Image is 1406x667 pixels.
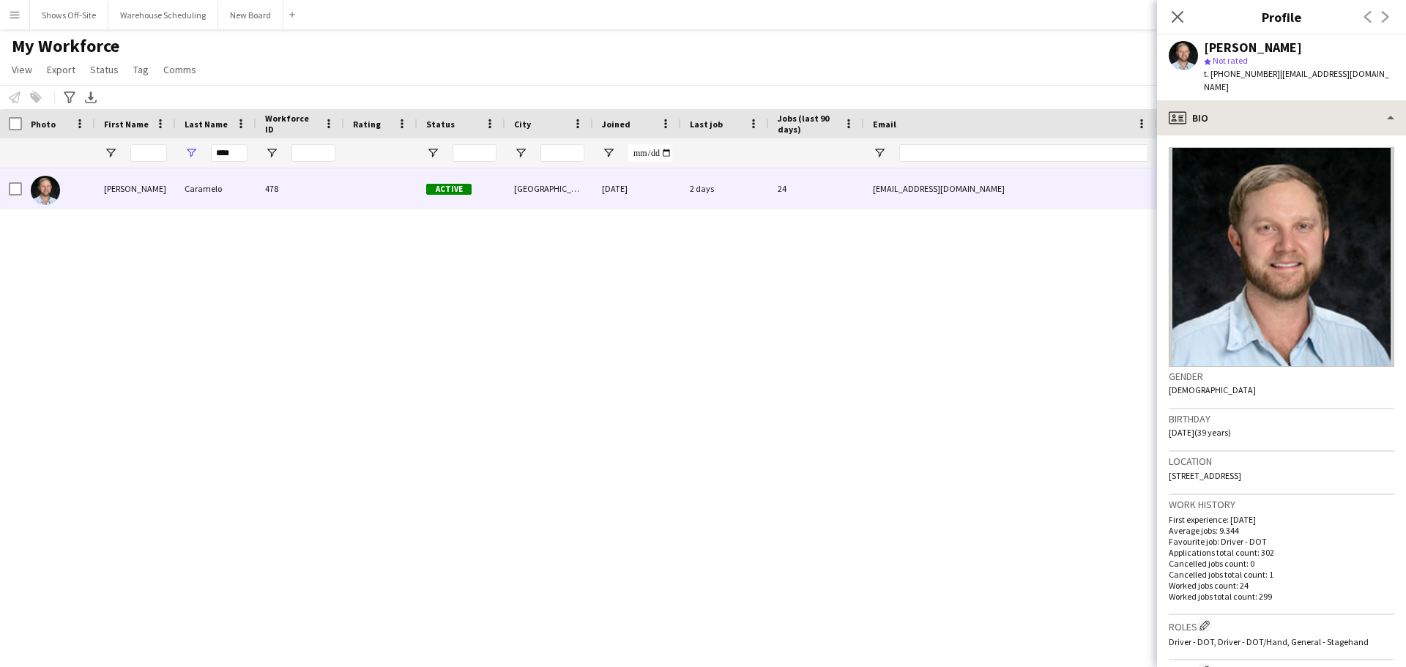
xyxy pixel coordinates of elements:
button: Open Filter Menu [185,146,198,160]
span: View [12,63,32,76]
div: 478 [256,168,344,209]
button: New Board [218,1,283,29]
span: Comms [163,63,196,76]
h3: Profile [1157,7,1406,26]
h3: Birthday [1169,412,1394,425]
input: City Filter Input [540,144,584,162]
p: Applications total count: 302 [1169,547,1394,558]
img: Kirby Caramelo [31,176,60,205]
div: 2 days [681,168,769,209]
h3: Gender [1169,370,1394,383]
div: [DATE] [593,168,681,209]
button: Open Filter Menu [602,146,615,160]
a: Comms [157,60,202,79]
span: [STREET_ADDRESS] [1169,470,1241,481]
span: | [EMAIL_ADDRESS][DOMAIN_NAME] [1204,68,1389,92]
div: [GEOGRAPHIC_DATA] [505,168,593,209]
button: Open Filter Menu [426,146,439,160]
h3: Location [1169,455,1394,468]
input: Last Name Filter Input [211,144,248,162]
app-action-btn: Advanced filters [61,89,78,106]
span: [DATE] (39 years) [1169,427,1231,438]
span: Status [426,119,455,130]
span: Photo [31,119,56,130]
span: Status [90,63,119,76]
a: Export [41,60,81,79]
div: Caramelo [176,168,256,209]
span: Last job [690,119,723,130]
span: My Workforce [12,35,119,57]
button: Open Filter Menu [265,146,278,160]
img: Crew avatar or photo [1169,147,1394,367]
span: City [514,119,531,130]
p: Average jobs: 9.344 [1169,525,1394,536]
span: Driver - DOT, Driver - DOT/Hand, General - Stagehand [1169,636,1369,647]
input: Workforce ID Filter Input [291,144,335,162]
div: [PERSON_NAME] [1204,41,1302,54]
span: Active [426,184,472,195]
button: Open Filter Menu [873,146,886,160]
span: Joined [602,119,631,130]
p: Worked jobs total count: 299 [1169,591,1394,602]
span: Email [873,119,896,130]
a: Status [84,60,124,79]
button: Warehouse Scheduling [108,1,218,29]
div: Bio [1157,100,1406,135]
input: Email Filter Input [899,144,1148,162]
span: [DEMOGRAPHIC_DATA] [1169,384,1256,395]
a: Tag [127,60,155,79]
p: First experience: [DATE] [1169,514,1394,525]
span: Rating [353,119,381,130]
span: Jobs (last 90 days) [778,113,838,135]
input: First Name Filter Input [130,144,167,162]
p: Worked jobs count: 24 [1169,580,1394,591]
span: t. [PHONE_NUMBER] [1204,68,1280,79]
button: Open Filter Menu [104,146,117,160]
div: [EMAIL_ADDRESS][DOMAIN_NAME] [864,168,1157,209]
input: Joined Filter Input [628,144,672,162]
input: Status Filter Input [453,144,496,162]
div: 24 [769,168,864,209]
span: First Name [104,119,149,130]
button: Shows Off-Site [30,1,108,29]
button: Open Filter Menu [514,146,527,160]
a: View [6,60,38,79]
app-action-btn: Export XLSX [82,89,100,106]
span: Export [47,63,75,76]
span: Workforce ID [265,113,318,135]
p: Cancelled jobs total count: 1 [1169,569,1394,580]
span: Last Name [185,119,228,130]
span: Tag [133,63,149,76]
div: [PERSON_NAME] [95,168,176,209]
h3: Work history [1169,498,1394,511]
p: Favourite job: Driver - DOT [1169,536,1394,547]
h3: Roles [1169,618,1394,633]
span: Not rated [1213,55,1248,66]
p: Cancelled jobs count: 0 [1169,558,1394,569]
